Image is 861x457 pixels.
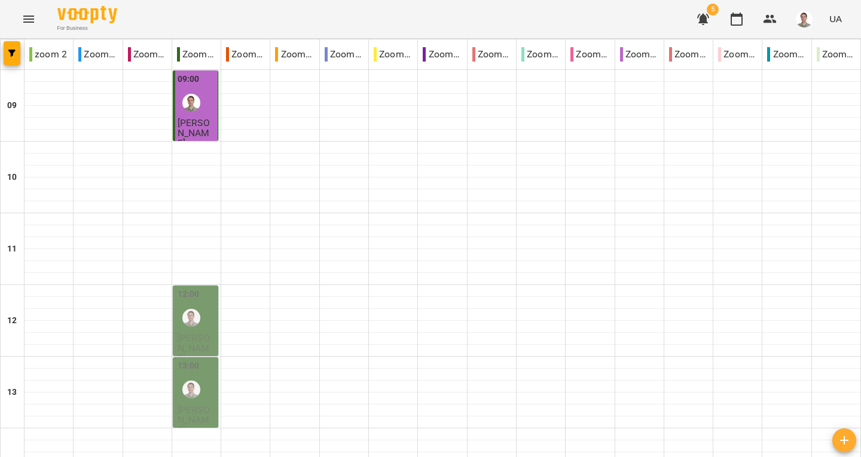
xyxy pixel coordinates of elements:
p: Zoom Каріна [325,47,364,62]
p: Zoom Даніела [226,47,265,62]
button: Menu [14,5,43,33]
button: Створити урок [832,428,856,452]
p: Zoom [PERSON_NAME] [718,47,757,62]
h6: 12 [7,314,17,327]
h6: 11 [7,243,17,256]
p: Zoom Катерина [374,47,413,62]
label: 13:00 [178,360,200,373]
p: Zoom [PERSON_NAME] [521,47,560,62]
p: Zoom Юлія [767,47,806,62]
button: UA [825,8,847,30]
p: Zoom [PERSON_NAME] [570,47,609,62]
p: Zoom [PERSON_NAME] [177,47,216,62]
p: Zoom Марина [472,47,511,62]
span: 5 [707,4,719,16]
h6: 09 [7,99,17,112]
span: [PERSON_NAME] [178,404,210,436]
h6: 10 [7,171,17,184]
label: 09:00 [178,73,200,86]
p: Zoom Абігейл [78,47,117,62]
span: UA [829,13,842,25]
img: Voopty Logo [57,6,117,23]
p: Zoom Анастасія [128,47,167,62]
span: [PERSON_NAME] [178,117,210,149]
img: 08937551b77b2e829bc2e90478a9daa6.png [796,11,813,27]
span: [PERSON_NAME] [178,332,210,364]
span: For Business [57,24,117,32]
p: Zoom Оксана [620,47,659,62]
label: 12:00 [178,288,200,301]
p: Zoom Юля [817,47,856,62]
img: Андрій [182,94,200,112]
img: Андрій [182,309,200,327]
img: Андрій [182,381,200,398]
p: Zoom [PERSON_NAME] [669,47,708,62]
p: zoom 2 [29,47,67,62]
p: Zoom Жюлі [275,47,314,62]
h6: 13 [7,386,17,399]
p: Zoom Катя [423,47,462,62]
